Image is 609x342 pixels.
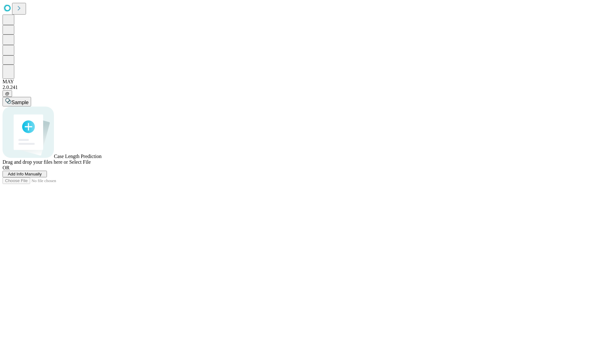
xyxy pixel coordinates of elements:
button: @ [3,90,12,97]
span: Sample [11,100,29,105]
div: 2.0.241 [3,85,606,90]
span: @ [5,91,10,96]
span: Add Info Manually [8,172,42,176]
div: MAY [3,79,606,85]
span: OR [3,165,10,170]
span: Select File [69,159,91,165]
button: Add Info Manually [3,171,47,177]
button: Sample [3,97,31,106]
span: Case Length Prediction [54,154,101,159]
span: Drag and drop your files here or [3,159,68,165]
